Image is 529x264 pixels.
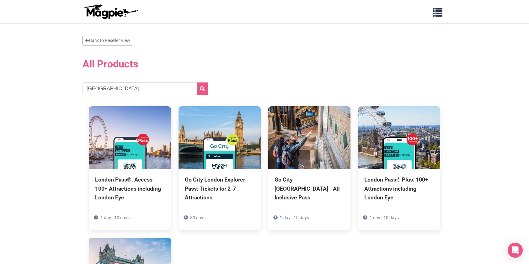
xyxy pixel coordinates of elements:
span: 30 days [190,215,206,220]
h2: All Products [83,58,446,70]
img: London Pass® Plus: 100+ Attractions including London Eye [358,106,440,169]
div: Go City London Explorer Pass: Tickets for 2-7 Attractions [185,175,254,202]
div: Go City [GEOGRAPHIC_DATA] - All Inclusive Pass [275,175,344,202]
img: Go City London - All Inclusive Pass [268,106,350,169]
a: Go City London Explorer Pass: Tickets for 2-7 Attractions 30 days [179,106,261,230]
a: London Pass® Plus: 100+ Attractions including London Eye 1 day - 10 days [358,106,440,230]
img: Go City London Explorer Pass: Tickets for 2-7 Attractions [179,106,261,169]
a: Back to Reseller View [83,36,133,45]
input: Search products... [83,82,208,95]
div: London Pass®: Access 100+ Attractions including London Eye [95,175,165,202]
span: 1 day - 10 days [370,215,399,220]
img: logo-ab69f6fb50320c5b225c76a69d11143b.png [83,4,139,19]
div: Open Intercom Messenger [508,243,523,258]
a: London Pass®: Access 100+ Attractions including London Eye 1 day - 10 days [89,106,171,230]
img: London Pass®: Access 100+ Attractions including London Eye [89,106,171,169]
span: 1 day - 10 days [280,215,309,220]
a: Go City [GEOGRAPHIC_DATA] - All Inclusive Pass 1 day - 10 days [268,106,350,230]
div: London Pass® Plus: 100+ Attractions including London Eye [364,175,434,202]
span: 1 day - 10 days [100,215,130,220]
